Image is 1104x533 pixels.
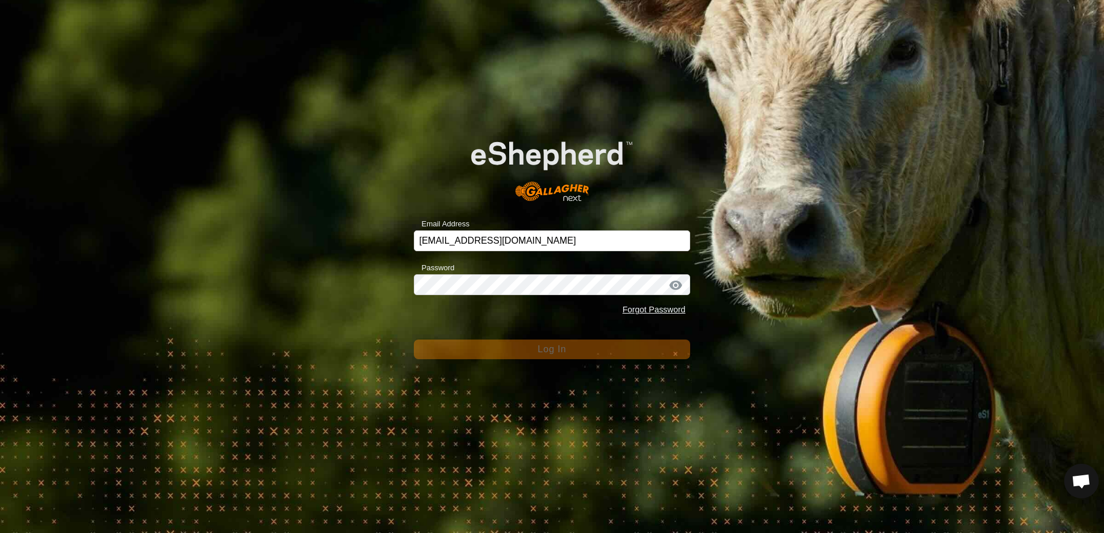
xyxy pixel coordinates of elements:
[1064,464,1099,498] div: Open chat
[442,118,662,213] img: E-shepherd Logo
[414,218,469,230] label: Email Address
[414,340,690,359] button: Log In
[414,230,690,251] input: Email Address
[414,262,454,274] label: Password
[538,344,566,354] span: Log In
[623,305,686,314] a: Forgot Password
